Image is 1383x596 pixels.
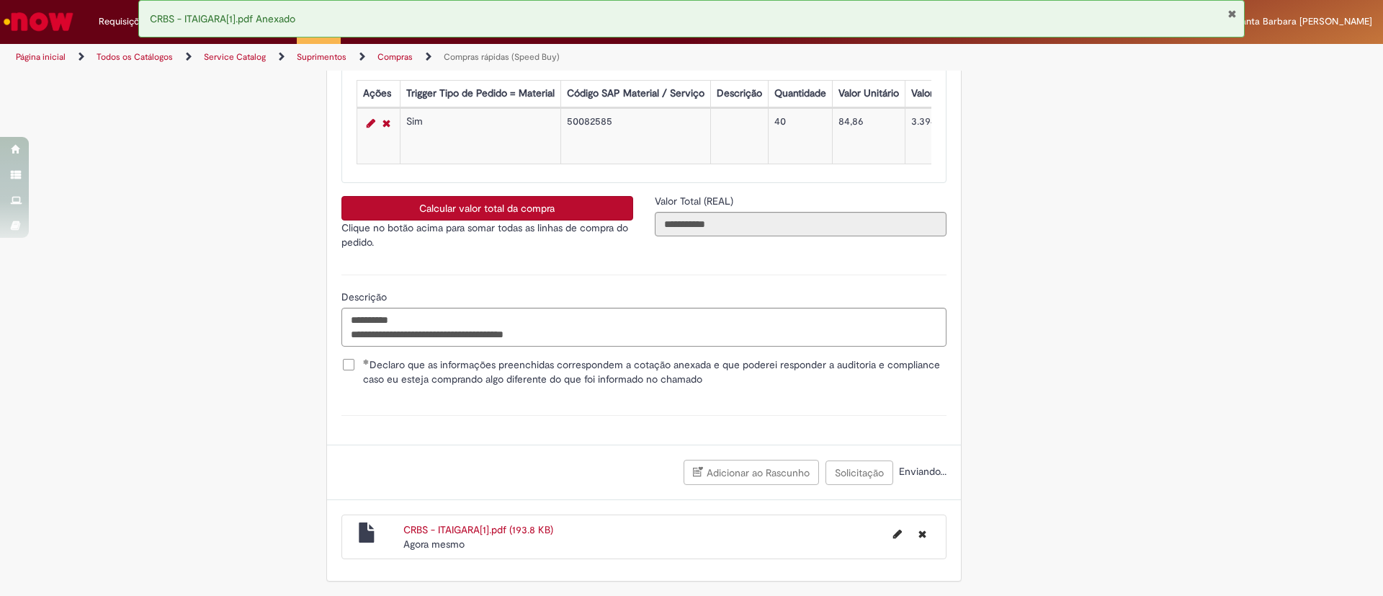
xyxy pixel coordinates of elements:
[341,196,633,221] button: Calcular valor total da compra
[444,51,560,63] a: Compras rápidas (Speed Buy)
[341,221,633,249] p: Clique no botão acima para somar todas as linhas de compra do pedido.
[204,51,266,63] a: Service Catalog
[905,81,997,107] th: Valor Total Moeda
[1227,8,1237,19] button: Fechar Notificação
[885,522,910,546] button: Editar nome de arquivo CRBS - ITAIGARA[1].pdf
[403,538,465,551] time: 28/08/2025 17:55:25
[97,51,173,63] a: Todos os Catálogos
[99,14,149,29] span: Requisições
[403,523,553,536] a: CRBS - ITAIGARA[1].pdf (193.8 KB)
[905,109,997,164] td: 3.394,40
[379,115,394,132] a: Remover linha 1
[377,51,413,63] a: Compras
[363,115,379,132] a: Editar Linha 1
[560,81,710,107] th: Código SAP Material / Serviço
[710,81,768,107] th: Descrição
[297,51,346,63] a: Suprimentos
[832,109,905,164] td: 84,86
[150,12,295,25] span: CRBS - ITAIGARA[1].pdf Anexado
[363,359,370,365] span: Obrigatório Preenchido
[341,308,946,347] textarea: Descrição
[1192,15,1372,27] span: Jaqueline Santa Barbara [PERSON_NAME]
[357,81,400,107] th: Ações
[768,109,832,164] td: 40
[341,290,390,303] span: Descrição
[11,44,911,71] ul: Trilhas de página
[832,81,905,107] th: Valor Unitário
[16,51,66,63] a: Página inicial
[655,195,736,208] span: Somente leitura - Valor Total (REAL)
[655,194,736,208] label: Somente leitura - Valor Total (REAL)
[655,212,946,236] input: Valor Total (REAL)
[896,465,946,478] span: Enviando...
[403,538,465,551] span: Agora mesmo
[560,109,710,164] td: 50082585
[1,7,76,36] img: ServiceNow
[363,357,946,386] span: Declaro que as informações preenchidas correspondem a cotação anexada e que poderei responder a a...
[400,81,560,107] th: Trigger Tipo de Pedido = Material
[400,109,560,164] td: Sim
[768,81,832,107] th: Quantidade
[910,522,935,546] button: Excluir CRBS - ITAIGARA[1].pdf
